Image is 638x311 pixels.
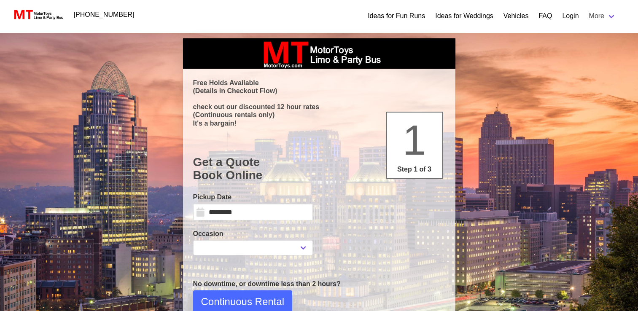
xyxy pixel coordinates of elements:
[390,164,439,174] p: Step 1 of 3
[69,6,140,23] a: [PHONE_NUMBER]
[193,79,445,87] p: Free Holds Available
[193,279,445,289] p: No downtime, or downtime less than 2 hours?
[538,11,552,21] a: FAQ
[584,8,621,24] a: More
[435,11,493,21] a: Ideas for Weddings
[193,119,445,127] p: It's a bargain!
[193,111,445,119] p: (Continuous rentals only)
[368,11,425,21] a: Ideas for Fun Runs
[193,192,313,202] label: Pickup Date
[193,229,313,239] label: Occasion
[503,11,529,21] a: Vehicles
[256,38,382,69] img: box_logo_brand.jpeg
[193,155,445,182] h1: Get a Quote Book Online
[403,116,426,164] span: 1
[201,294,284,309] span: Continuous Rental
[12,9,64,21] img: MotorToys Logo
[193,87,445,95] p: (Details in Checkout Flow)
[562,11,579,21] a: Login
[193,103,445,111] p: check out our discounted 12 hour rates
